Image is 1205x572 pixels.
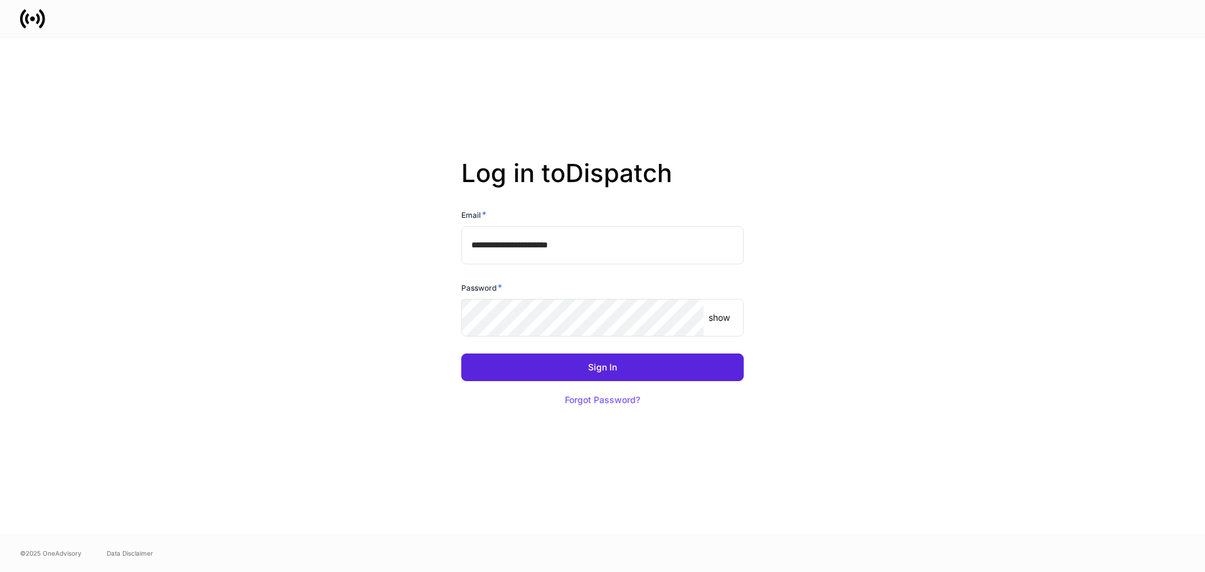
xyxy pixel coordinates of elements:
div: Forgot Password? [565,396,640,404]
h2: Log in to Dispatch [461,158,744,208]
h6: Email [461,208,486,221]
div: Sign In [588,363,617,372]
h6: Password [461,281,502,294]
span: © 2025 OneAdvisory [20,548,82,558]
button: Forgot Password? [549,386,656,414]
p: show [709,311,730,324]
a: Data Disclaimer [107,548,153,558]
button: Sign In [461,353,744,381]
